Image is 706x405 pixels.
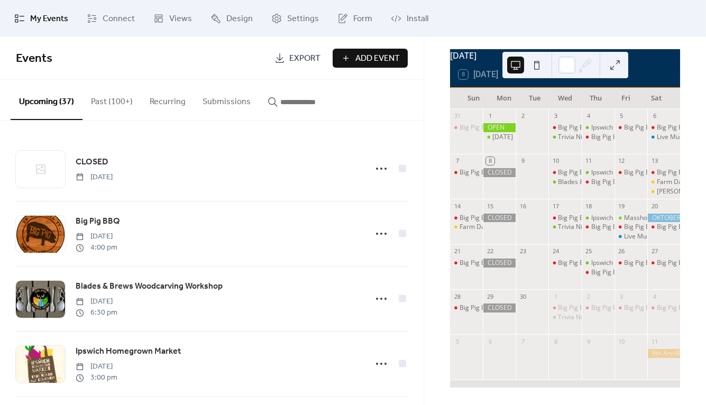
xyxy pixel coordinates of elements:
[647,133,680,142] div: Live Music: 73 Duster Band
[548,214,581,223] div: Big Pig BBQ
[582,168,615,177] div: Ipswich Homegrown Market
[552,337,560,345] div: 8
[460,168,494,177] div: Big Pig BBQ
[267,49,328,68] a: Export
[641,88,672,109] div: Sat
[407,13,428,25] span: Install
[558,178,676,187] div: Blades & Brews Woodcarving Workshop
[82,80,141,119] button: Past (100+)
[76,231,117,242] span: [DATE]
[657,123,692,132] div: Big Pig BBQ
[650,292,658,300] div: 4
[611,88,641,109] div: Fri
[169,13,192,25] span: Views
[552,202,560,210] div: 17
[624,223,659,232] div: Big Pig BBQ
[615,232,647,241] div: Live Music: Reach for the Sun
[657,303,692,312] div: Big Pig BBQ
[585,247,593,255] div: 25
[76,172,113,183] span: [DATE]
[591,168,674,177] div: Ipswich Homegrown Market
[657,168,692,177] div: Big Pig BBQ
[519,88,550,109] div: Tue
[203,4,261,33] a: Design
[383,4,436,33] a: Install
[460,303,494,312] div: Big Pig BBQ
[582,259,615,268] div: Ipswich Homegrown Market
[289,52,320,65] span: Export
[582,178,615,187] div: Big Pig BBQ
[618,112,626,120] div: 5
[79,4,143,33] a: Connect
[460,259,494,268] div: Big Pig BBQ
[548,259,581,268] div: Big Pig BBQ
[450,123,483,132] div: Big Pig BBQ
[459,88,489,109] div: Sun
[647,303,680,312] div: Big Pig BBQ
[558,303,593,312] div: Big Pig BBQ
[650,157,658,165] div: 13
[558,123,593,132] div: Big Pig BBQ
[582,268,615,277] div: Big Pig BBQ
[591,123,674,132] div: Ipswich Homegrown Market
[353,13,372,25] span: Form
[591,178,626,187] div: Big Pig BBQ
[582,123,615,132] div: Ipswich Homegrown Market
[585,202,593,210] div: 18
[519,157,527,165] div: 9
[548,223,581,232] div: Trivia Night
[519,112,527,120] div: 2
[450,303,483,312] div: Big Pig BBQ
[647,349,680,358] div: 8th AnniBREWsary Bash!
[585,292,593,300] div: 2
[591,303,626,312] div: Big Pig BBQ
[548,133,581,142] div: Trivia Night
[548,313,581,322] div: Trivia Night
[486,202,494,210] div: 15
[618,337,626,345] div: 10
[287,13,319,25] span: Settings
[460,223,564,232] div: Farm Days at [GEOGRAPHIC_DATA]
[486,337,494,345] div: 6
[453,247,461,255] div: 21
[552,112,560,120] div: 3
[615,123,647,132] div: Big Pig BBQ
[548,168,581,177] div: Big Pig BBQ
[76,280,223,293] a: Blades & Brews Woodcarving Workshop
[76,155,108,169] a: CLOSED
[333,49,408,68] button: Add Event
[548,303,581,312] div: Big Pig BBQ
[76,372,117,383] span: 3:00 pm
[519,292,527,300] div: 30
[76,345,181,358] span: Ipswich Homegrown Market
[591,133,626,142] div: Big Pig BBQ
[76,242,117,253] span: 4:00 pm
[618,292,626,300] div: 3
[585,337,593,345] div: 9
[519,202,527,210] div: 16
[615,214,647,223] div: Masshole Dog Biscuits: Pop-Up
[582,303,615,312] div: Big Pig BBQ
[657,259,692,268] div: Big Pig BBQ
[453,202,461,210] div: 14
[552,247,560,255] div: 24
[76,215,120,228] a: Big Pig BBQ
[615,259,647,268] div: Big Pig BBQ
[76,345,181,358] a: Ipswich Homegrown Market
[453,337,461,345] div: 5
[76,296,117,307] span: [DATE]
[591,223,626,232] div: Big Pig BBQ
[624,303,659,312] div: Big Pig BBQ
[552,292,560,300] div: 1
[582,133,615,142] div: Big Pig BBQ
[486,112,494,120] div: 1
[460,123,494,132] div: Big Pig BBQ
[558,214,593,223] div: Big Pig BBQ
[11,80,82,120] button: Upcoming (37)
[585,112,593,120] div: 4
[582,214,615,223] div: Ipswich Homegrown Market
[618,157,626,165] div: 12
[650,202,658,210] div: 20
[16,47,52,70] span: Events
